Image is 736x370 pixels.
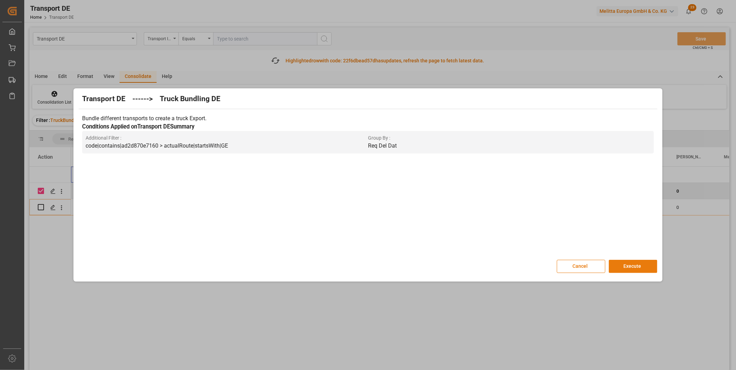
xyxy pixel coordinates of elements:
h2: Transport DE [82,94,125,105]
button: Execute [609,260,657,273]
h2: ------> [132,94,153,105]
p: code|contains|ad2d870e7160 > actualRoute|startsWith|GE [86,142,368,150]
p: Req Del Dat [368,142,650,150]
h2: Truck Bundling DE [160,94,220,105]
p: Bundle different transports to create a truck Export. [82,114,654,123]
span: Additional Filter : [86,134,368,142]
button: Cancel [557,260,605,273]
span: Group By : [368,134,650,142]
h3: Conditions Applied on Transport DE Summary [82,123,654,131]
